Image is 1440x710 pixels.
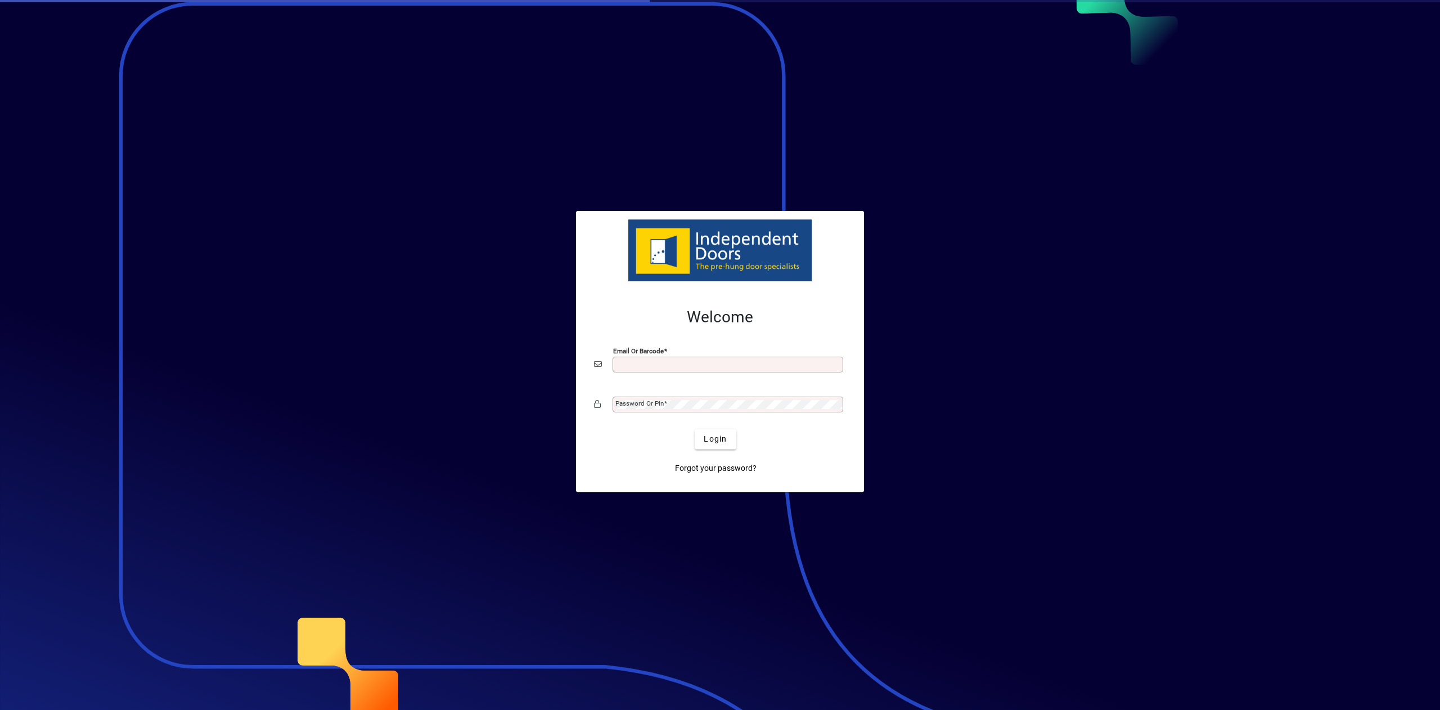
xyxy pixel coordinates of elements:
mat-label: Password or Pin [615,399,664,407]
span: Login [704,433,727,445]
button: Login [695,429,736,450]
h2: Welcome [594,308,846,327]
span: Forgot your password? [675,462,757,474]
a: Forgot your password? [670,459,761,479]
mat-label: Email or Barcode [613,347,664,354]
